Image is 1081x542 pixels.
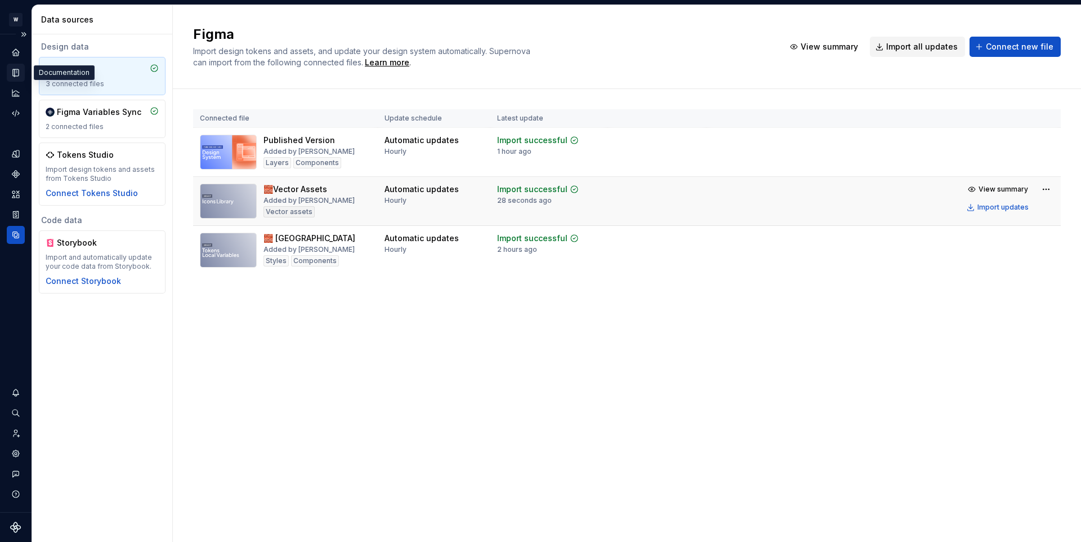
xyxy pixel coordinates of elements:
button: Contact support [7,465,25,483]
div: Hourly [385,196,407,205]
div: 3 connected files [46,79,159,88]
div: Added by [PERSON_NAME] [263,196,355,205]
button: View summary [784,37,865,57]
div: Hourly [385,245,407,254]
button: Import updates [963,199,1034,215]
a: Tokens StudioImport design tokens and assets from Tokens StudioConnect Tokens Studio [39,143,166,206]
a: Code automation [7,104,25,122]
div: 🧱Vector Assets [263,184,327,195]
div: 28 seconds ago [497,196,552,205]
a: Figma3 connected files [39,57,166,95]
div: Import successful [497,233,568,244]
div: Automatic updates [385,184,459,195]
div: 2 connected files [46,122,159,131]
div: Design data [39,41,166,52]
div: 🧱 [GEOGRAPHIC_DATA] [263,233,355,244]
span: View summary [801,41,858,52]
div: Figma [57,64,111,75]
div: Automatic updates [385,135,459,146]
a: Data sources [7,226,25,244]
a: Learn more [365,57,409,68]
button: View summary [963,181,1034,197]
svg: Supernova Logo [10,522,21,533]
div: Import and automatically update your code data from Storybook. [46,253,159,271]
a: Assets [7,185,25,203]
span: . [363,59,411,67]
span: Import all updates [886,41,958,52]
a: Settings [7,445,25,463]
button: Expand sidebar [16,26,32,42]
button: Connect new file [970,37,1061,57]
div: Added by [PERSON_NAME] [263,245,355,254]
h2: Figma [193,25,771,43]
button: Search ⌘K [7,404,25,422]
th: Latest update [490,109,607,128]
span: Connect new file [986,41,1053,52]
button: W [2,7,29,32]
th: Connected file [193,109,378,128]
a: Figma Variables Sync2 connected files [39,100,166,138]
div: W [9,13,23,26]
div: Figma Variables Sync [57,106,141,118]
div: Automatic updates [385,233,459,244]
th: Update schedule [378,109,490,128]
div: 2 hours ago [497,245,537,254]
div: Vector assets [263,206,315,217]
div: Layers [263,157,291,168]
div: Styles [263,255,289,266]
div: Published Version [263,135,335,146]
a: StorybookImport and automatically update your code data from Storybook.Connect Storybook [39,230,166,294]
a: Documentation [7,64,25,82]
a: Home [7,43,25,61]
div: Storybook [57,237,111,248]
div: Added by [PERSON_NAME] [263,147,355,156]
a: Invite team [7,424,25,442]
a: Design tokens [7,145,25,163]
div: Components [291,255,339,266]
button: Connect Storybook [46,276,121,287]
button: Connect Tokens Studio [46,188,138,199]
button: Import all updates [870,37,965,57]
button: Notifications [7,384,25,402]
a: Components [7,165,25,183]
div: Import successful [497,135,568,146]
div: Components [293,157,341,168]
div: Import design tokens and assets from Tokens Studio [46,165,159,183]
a: Analytics [7,84,25,102]
div: Code data [39,215,166,226]
div: 1 hour ago [497,147,531,156]
span: Import design tokens and assets, and update your design system automatically. Supernova can impor... [193,46,533,67]
div: Hourly [385,147,407,156]
div: Import successful [497,184,568,195]
a: Storybook stories [7,206,25,224]
div: Documentation [34,65,95,80]
div: Import updates [977,203,1029,212]
div: Tokens Studio [57,149,114,161]
span: View summary [979,185,1028,194]
div: Data sources [41,14,168,25]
